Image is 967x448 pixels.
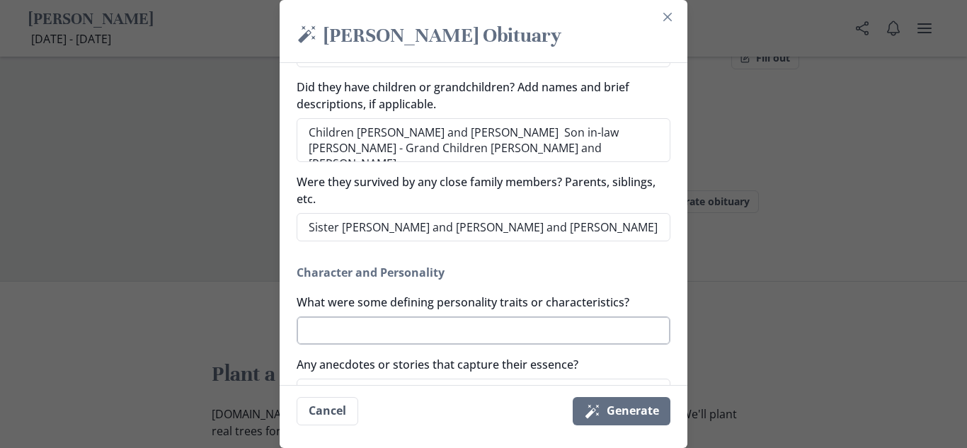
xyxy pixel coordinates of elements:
[297,118,670,162] textarea: Children [PERSON_NAME] and [PERSON_NAME] Son in-law [PERSON_NAME] - Grand Children [PERSON_NAME] ...
[297,294,662,311] label: What were some defining personality traits or characteristics?
[297,213,670,241] textarea: Sister [PERSON_NAME] and [PERSON_NAME] and [PERSON_NAME]
[656,6,679,28] button: Close
[297,397,358,425] button: Cancel
[297,23,670,51] h2: [PERSON_NAME] Obituary
[297,356,662,373] label: Any anecdotes or stories that capture their essence?
[573,397,670,425] button: Generate
[297,173,662,207] label: Were they survived by any close family members? Parents, siblings, etc.
[297,79,662,113] label: Did they have children or grandchildren? Add names and brief descriptions, if applicable.
[297,264,670,281] h2: Character and Personality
